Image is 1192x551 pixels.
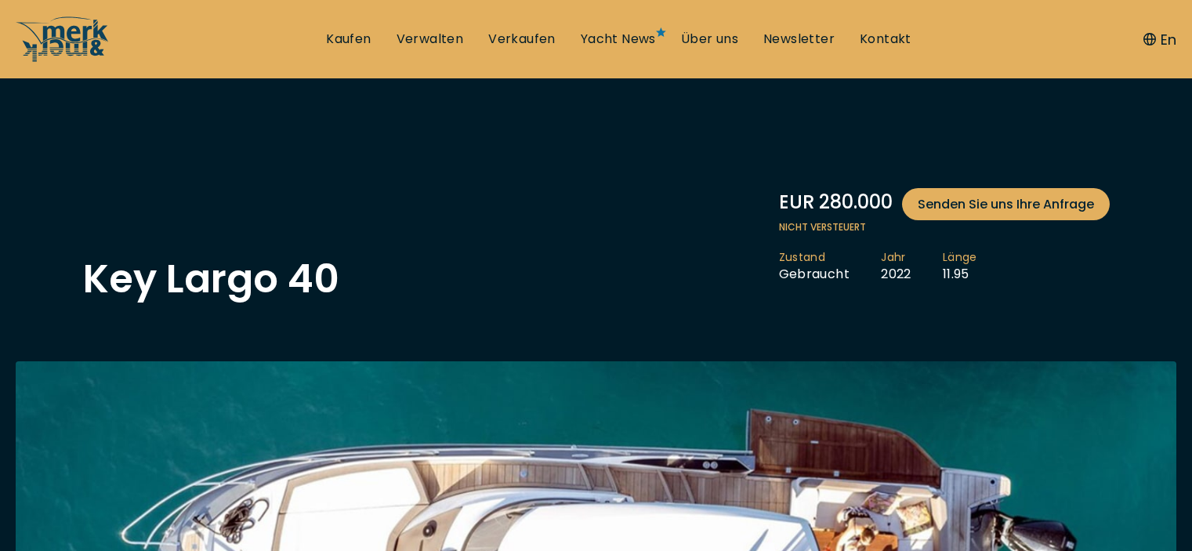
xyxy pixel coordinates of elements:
[581,31,656,48] a: Yacht News
[943,250,977,266] span: Länge
[779,250,850,266] span: Zustand
[902,188,1110,220] a: Senden Sie uns Ihre Anfrage
[881,250,911,266] span: Jahr
[779,250,882,283] li: Gebraucht
[779,220,1110,234] span: Nicht versteuert
[881,250,943,283] li: 2022
[397,31,464,48] a: Verwalten
[779,188,1110,220] div: EUR 280.000
[681,31,738,48] a: Über uns
[943,250,1009,283] li: 11.95
[488,31,556,48] a: Verkaufen
[1143,29,1176,50] button: En
[763,31,835,48] a: Newsletter
[918,194,1094,214] span: Senden Sie uns Ihre Anfrage
[83,259,339,299] h1: Key Largo 40
[860,31,911,48] a: Kontakt
[326,31,371,48] a: Kaufen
